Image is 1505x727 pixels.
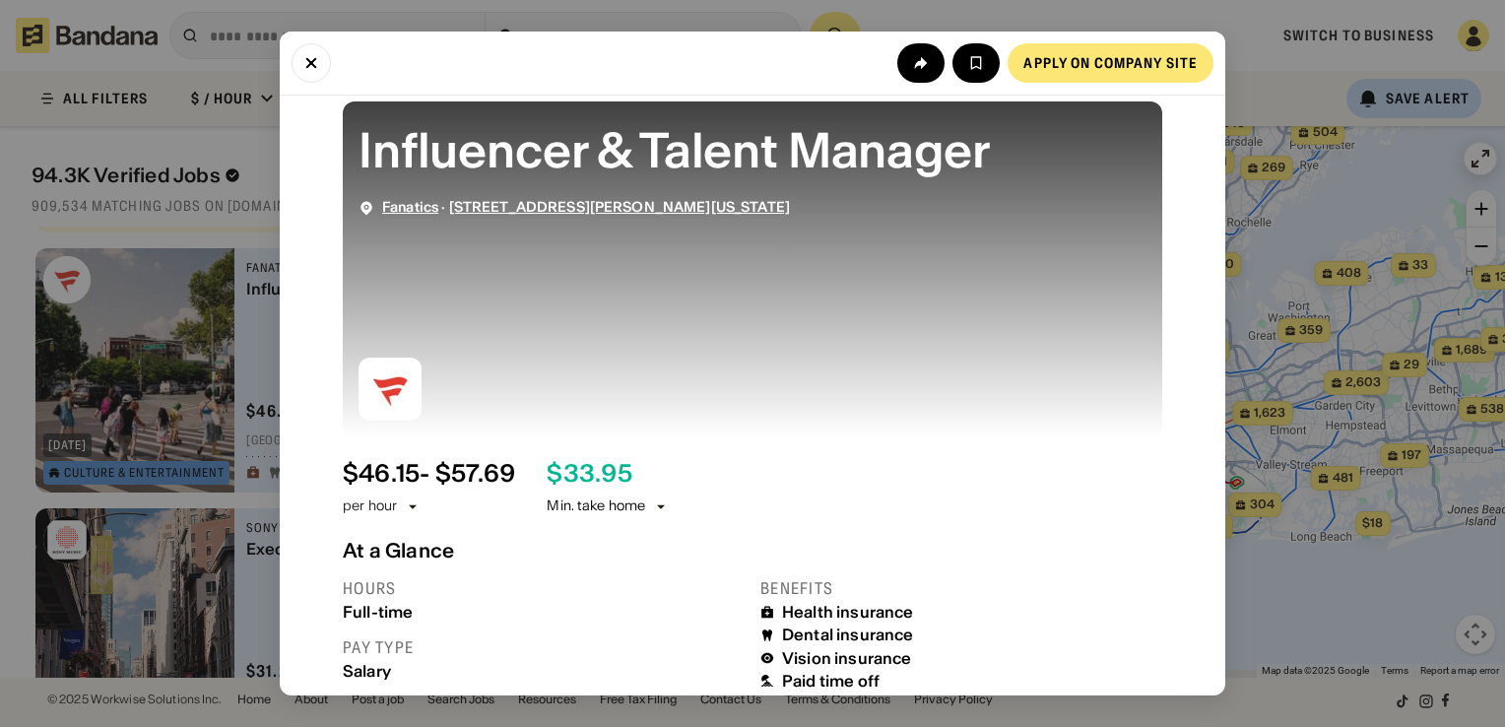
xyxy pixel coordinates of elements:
[359,117,1146,183] div: Influencer & Talent Manager
[782,603,914,622] div: Health insurance
[343,496,397,516] div: per hour
[547,496,669,516] div: Min. take home
[292,43,331,83] button: Close
[547,460,631,489] div: $ 33.95
[382,198,438,216] span: Fanatics
[760,578,1162,599] div: Benefits
[782,672,880,691] div: Paid time off
[343,578,745,599] div: Hours
[343,603,745,622] div: Full-time
[782,694,882,713] div: 401k options
[343,460,515,489] div: $ 46.15 - $57.69
[343,637,745,658] div: Pay type
[343,662,745,681] div: Salary
[359,358,422,421] img: Fanatics logo
[782,649,912,668] div: Vision insurance
[449,198,790,216] span: [STREET_ADDRESS][PERSON_NAME][US_STATE]
[782,626,914,644] div: Dental insurance
[1023,56,1198,70] div: Apply on company site
[382,199,790,216] div: ·
[343,539,1162,562] div: At a Glance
